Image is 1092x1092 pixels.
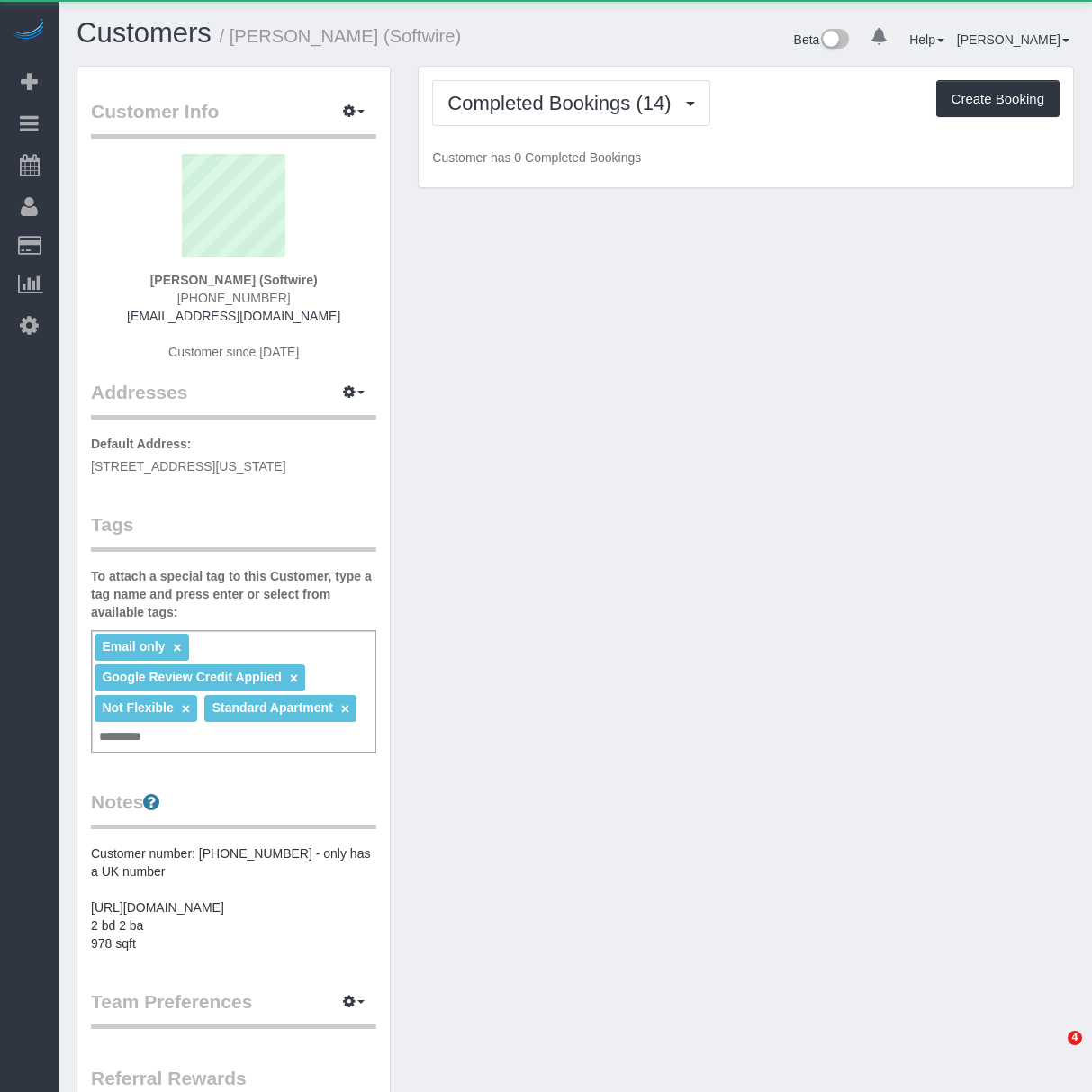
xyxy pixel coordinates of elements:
[1068,1031,1082,1045] span: 4
[91,435,192,453] label: Default Address:
[91,459,286,474] span: [STREET_ADDRESS][US_STATE]
[91,789,376,829] legend: Notes
[447,92,680,114] span: Completed Bookings (14)
[220,26,462,46] small: / [PERSON_NAME] (Softwire)
[127,309,340,323] a: [EMAIL_ADDRESS][DOMAIN_NAME]
[432,149,1060,167] p: Customer has 0 Completed Bookings
[957,32,1069,47] a: [PERSON_NAME]
[91,988,376,1029] legend: Team Preferences
[212,700,333,715] span: Standard Apartment
[936,80,1060,118] button: Create Booking
[794,32,850,47] a: Beta
[909,32,944,47] a: Help
[77,17,212,49] a: Customers
[432,80,709,126] button: Completed Bookings (14)
[91,98,376,139] legend: Customer Info
[102,639,165,654] span: Email only
[11,18,47,43] img: Automaid Logo
[168,345,299,359] span: Customer since [DATE]
[341,701,349,717] a: ×
[177,291,291,305] span: [PHONE_NUMBER]
[102,670,281,684] span: Google Review Credit Applied
[91,511,376,552] legend: Tags
[91,844,376,952] pre: Customer number: [PHONE_NUMBER] - only has a UK number [URL][DOMAIN_NAME] 2 bd 2 ba 978 sqft
[173,640,181,655] a: ×
[182,701,190,717] a: ×
[150,273,318,287] strong: [PERSON_NAME] (Softwire)
[290,671,298,686] a: ×
[102,700,173,715] span: Not Flexible
[819,29,849,52] img: New interface
[91,567,376,621] label: To attach a special tag to this Customer, type a tag name and press enter or select from availabl...
[1031,1031,1074,1074] iframe: Intercom live chat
